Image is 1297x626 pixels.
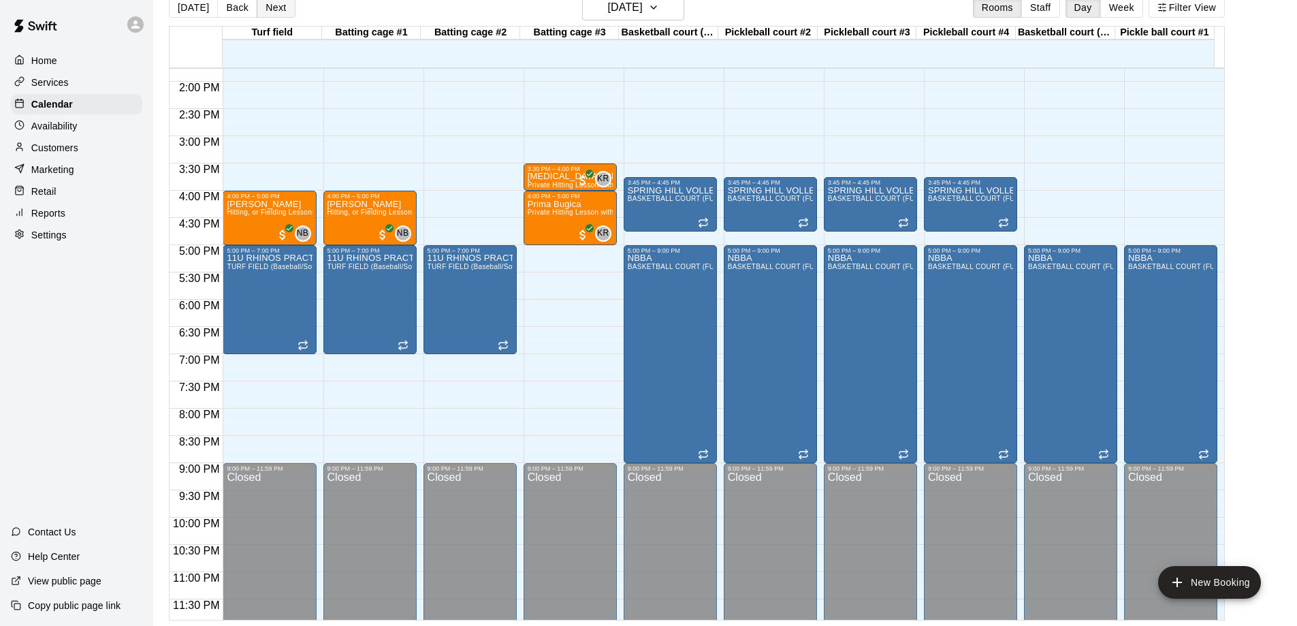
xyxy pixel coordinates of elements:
a: Retail [11,181,142,202]
div: Katie Rohrer [595,225,611,242]
span: BASKETBALL COURT (FULL) [828,263,925,270]
div: 5:00 PM – 9:00 PM: NBBA [1124,245,1217,463]
div: 9:00 PM – 11:59 PM [528,465,613,472]
a: Services [11,72,142,93]
div: 9:00 PM – 11:59 PM [828,465,913,472]
span: 9:00 PM [176,463,223,475]
div: 4:00 PM – 5:00 PM: Rick Tigner [223,191,316,245]
div: 5:00 PM – 7:00 PM: 11U RHINOS PRACTICE [223,245,316,354]
span: 10:00 PM [170,518,223,529]
span: Recurring event [998,217,1009,228]
span: 11:30 PM [170,599,223,611]
div: 5:00 PM – 9:00 PM: NBBA [624,245,717,463]
p: Copy public page link [28,599,121,612]
div: 5:00 PM – 9:00 PM: NBBA [924,245,1017,463]
div: Batting cage #3 [520,27,620,40]
a: Home [11,50,142,71]
div: Basketball court (full) [619,27,718,40]
p: Marketing [31,163,74,176]
div: Pickleball court #4 [916,27,1016,40]
div: 9:00 PM – 11:59 PM [227,465,312,472]
div: 5:00 PM – 7:00 PM [327,247,413,254]
div: 3:45 PM – 4:45 PM: SPRING HILL VOLLEYBALL [724,177,817,232]
span: KR [597,172,609,186]
span: Recurring event [898,449,909,460]
div: 5:00 PM – 9:00 PM [628,247,713,254]
div: 9:00 PM – 11:59 PM: Closed [624,463,717,626]
p: Home [31,54,57,67]
div: Batting cage #1 [322,27,421,40]
div: 3:45 PM – 4:45 PM: SPRING HILL VOLLEYBALL [924,177,1017,232]
div: 9:00 PM – 11:59 PM [327,465,413,472]
span: TURF FIELD (Baseball/Softball ONLY) [428,263,552,270]
div: 9:00 PM – 11:59 PM [928,465,1013,472]
p: Contact Us [28,525,76,539]
div: Turf field [223,27,322,40]
span: Recurring event [1098,449,1109,460]
p: Calendar [31,97,73,111]
div: Basketball court (half) [1016,27,1115,40]
div: NATHAN BOEMLER [295,225,311,242]
div: Calendar [11,94,142,114]
div: 9:00 PM – 11:59 PM [728,465,813,472]
a: Reports [11,203,142,223]
div: 5:00 PM – 7:00 PM: 11U RHINOS PRACTICE [423,245,517,354]
p: Reports [31,206,65,220]
span: Hitting, or Fielding Lessons with Coach [PERSON_NAME] [227,208,415,216]
div: NATHAN BOEMLER [395,225,411,242]
span: All customers have paid [576,228,590,242]
span: Recurring event [998,449,1009,460]
span: 6:30 PM [176,327,223,339]
div: 3:45 PM – 4:45 PM: SPRING HILL VOLLEYBALL [824,177,917,232]
div: 9:00 PM – 11:59 PM: Closed [824,463,917,626]
p: Help Center [28,550,80,563]
span: Private Hitting Lesson with [PERSON_NAME] [528,208,675,216]
span: Recurring event [398,340,409,351]
div: 5:00 PM – 9:00 PM [1128,247,1213,254]
div: 9:00 PM – 11:59 PM: Closed [223,463,316,626]
div: 3:45 PM – 4:45 PM: SPRING HILL VOLLEYBALL [624,177,717,232]
span: 7:30 PM [176,381,223,393]
span: BASKETBALL COURT (FULL) [1128,263,1226,270]
span: Recurring event [298,340,308,351]
span: All customers have paid [276,228,289,242]
p: View public page [28,574,101,588]
div: 5:00 PM – 9:00 PM [928,247,1013,254]
span: Katie Rohrer [601,171,611,187]
span: Recurring event [1198,449,1209,460]
div: Marketing [11,159,142,180]
span: Hitting, or Fielding Lessons with Coach [PERSON_NAME] [327,208,515,216]
span: Recurring event [798,217,809,228]
div: 9:00 PM – 11:59 PM: Closed [323,463,417,626]
span: 4:30 PM [176,218,223,230]
div: 5:00 PM – 9:00 PM [828,247,913,254]
span: All customers have paid [576,174,590,187]
div: 5:00 PM – 9:00 PM: NBBA [724,245,817,463]
div: Pickle ball court #1 [1115,27,1215,40]
div: 4:00 PM – 5:00 PM [528,193,613,200]
a: Customers [11,138,142,158]
span: 3:00 PM [176,136,223,148]
span: 10:30 PM [170,545,223,557]
span: TURF FIELD (Baseball/Softball ONLY) [327,263,452,270]
a: Settings [11,225,142,245]
div: 3:45 PM – 4:45 PM [728,179,813,186]
span: 5:00 PM [176,245,223,257]
div: 4:00 PM – 5:00 PM: Rick Tigner [323,191,417,245]
div: 5:00 PM – 7:00 PM [227,247,312,254]
span: NB [297,227,308,240]
span: 5:30 PM [176,272,223,284]
span: 11:00 PM [170,572,223,584]
div: 9:00 PM – 11:59 PM: Closed [1124,463,1217,626]
span: 4:00 PM [176,191,223,202]
span: NB [397,227,409,240]
span: 7:00 PM [176,354,223,366]
div: 9:00 PM – 11:59 PM: Closed [524,463,617,626]
span: BASKETBALL COURT (FULL) [728,195,825,202]
div: 9:00 PM – 11:59 PM: Closed [1024,463,1117,626]
div: 5:00 PM – 9:00 PM: NBBA [824,245,917,463]
span: NATHAN BOEMLER [400,225,411,242]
